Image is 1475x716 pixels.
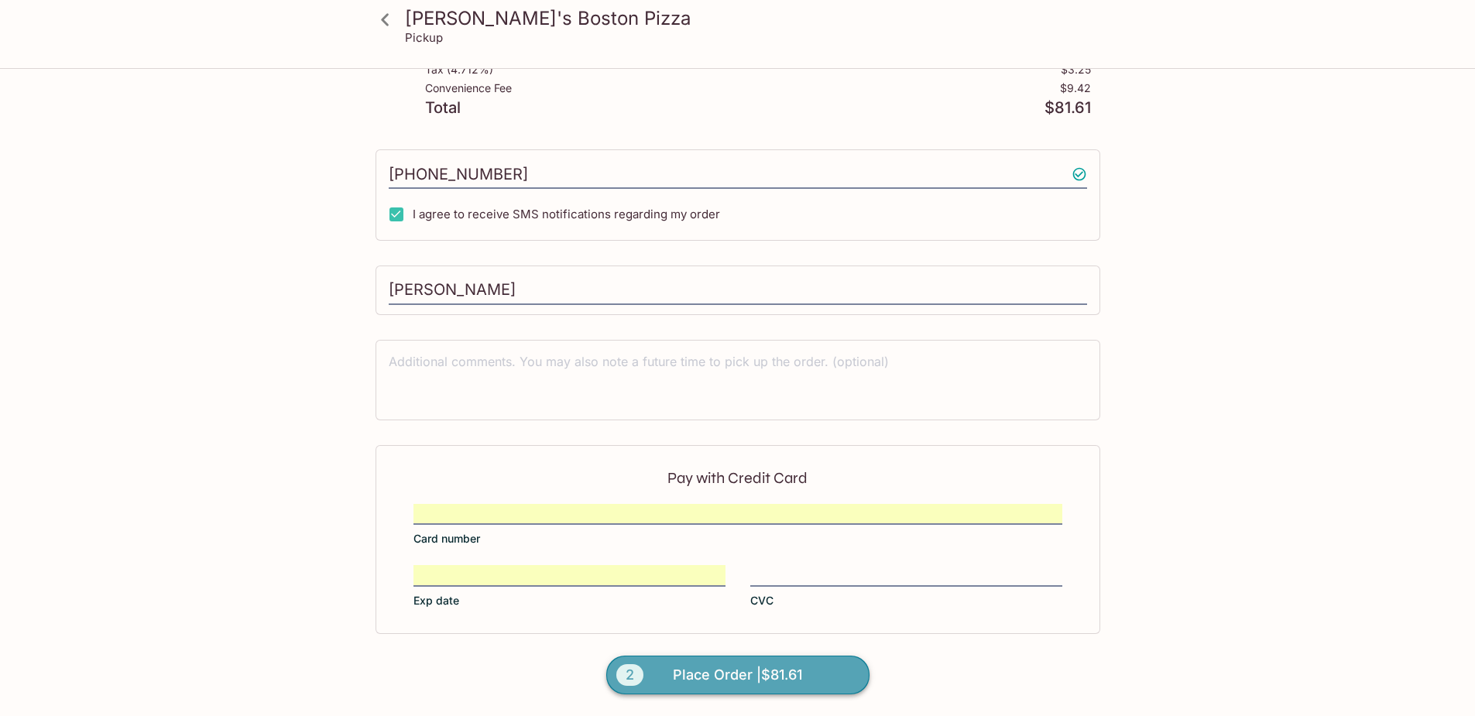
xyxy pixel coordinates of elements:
input: Enter phone number [389,159,1087,189]
span: 2 [616,664,643,686]
span: Exp date [413,593,459,608]
p: $3.25 [1061,63,1091,76]
p: Pay with Credit Card [413,471,1062,485]
p: Pickup [405,30,443,45]
p: $9.42 [1060,82,1091,94]
span: CVC [750,593,774,608]
span: I agree to receive SMS notifications regarding my order [413,207,720,221]
button: 2Place Order |$81.61 [606,656,870,694]
input: Enter first and last name [389,276,1087,305]
iframe: Secure card number input frame [413,505,1062,522]
p: Tax ( 4.712% ) [425,63,493,76]
h3: [PERSON_NAME]'s Boston Pizza [405,6,1097,30]
p: $81.61 [1045,101,1091,115]
iframe: Secure CVC input frame [750,567,1062,584]
span: Card number [413,531,480,546]
p: Convenience Fee [425,82,512,94]
span: Place Order | $81.61 [673,663,802,687]
p: Total [425,101,461,115]
iframe: Secure expiration date input frame [413,567,725,584]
